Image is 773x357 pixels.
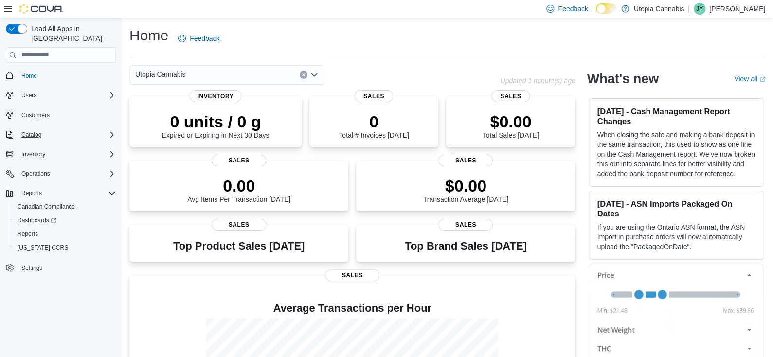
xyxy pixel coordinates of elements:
span: Operations [18,168,116,179]
button: Users [18,89,40,101]
a: Customers [18,109,54,121]
button: Catalog [18,129,45,141]
a: Reports [14,228,42,240]
a: Dashboards [14,214,60,226]
h3: Top Brand Sales [DATE] [405,240,527,252]
a: View allExternal link [734,75,765,83]
a: Home [18,70,41,82]
nav: Complex example [6,65,116,300]
h3: [DATE] - ASN Imports Packaged On Dates [597,199,755,218]
span: Catalog [18,129,116,141]
span: Reports [18,230,38,238]
button: Canadian Compliance [10,200,120,214]
span: Home [18,70,116,82]
span: JY [696,3,703,15]
p: $0.00 [483,112,539,131]
a: Feedback [174,29,223,48]
span: Reports [14,228,116,240]
span: Feedback [190,34,219,43]
button: Inventory [18,148,49,160]
span: Customers [21,111,50,119]
span: Dashboards [14,214,116,226]
span: Sales [438,219,493,231]
img: Cova [19,4,63,14]
span: Load All Apps in [GEOGRAPHIC_DATA] [27,24,116,43]
span: Sales [438,155,493,166]
button: Operations [18,168,54,179]
button: Catalog [2,128,120,142]
span: Home [21,72,37,80]
div: Avg Items Per Transaction [DATE] [187,176,290,203]
button: Operations [2,167,120,180]
span: Sales [212,219,266,231]
span: Reports [18,187,116,199]
span: Dashboards [18,216,56,224]
button: Reports [2,186,120,200]
span: [US_STATE] CCRS [18,244,68,251]
p: 0 [339,112,409,131]
button: Users [2,89,120,102]
h3: [DATE] - Cash Management Report Changes [597,107,755,126]
span: Catalog [21,131,41,139]
div: Transaction Average [DATE] [423,176,509,203]
span: Settings [21,264,42,272]
div: Total Sales [DATE] [483,112,539,139]
a: Dashboards [10,214,120,227]
p: When closing the safe and making a bank deposit in the same transaction, this used to show as one... [597,130,755,178]
button: Open list of options [310,71,318,79]
span: Reports [21,189,42,197]
button: [US_STATE] CCRS [10,241,120,254]
button: Settings [2,260,120,274]
span: Utopia Cannabis [135,69,186,80]
span: Feedback [558,4,588,14]
h1: Home [129,26,168,45]
span: Canadian Compliance [18,203,75,211]
p: Utopia Cannabis [634,3,684,15]
div: Jason Yoo [694,3,705,15]
button: Reports [10,227,120,241]
p: $0.00 [423,176,509,196]
span: Inventory [18,148,116,160]
p: 0.00 [187,176,290,196]
p: If you are using the Ontario ASN format, the ASN Import in purchase orders will now automatically... [597,222,755,251]
div: Expired or Expiring in Next 30 Days [162,112,269,139]
button: Customers [2,108,120,122]
span: Sales [212,155,266,166]
h3: Top Product Sales [DATE] [173,240,305,252]
span: Settings [18,261,116,273]
button: Inventory [2,147,120,161]
p: Updated 1 minute(s) ago [500,77,575,85]
span: Inventory [190,90,242,102]
span: Sales [325,269,379,281]
span: Canadian Compliance [14,201,116,213]
span: Sales [355,90,394,102]
p: 0 units / 0 g [162,112,269,131]
p: [PERSON_NAME] [709,3,765,15]
a: Canadian Compliance [14,201,79,213]
div: Total # Invoices [DATE] [339,112,409,139]
span: Inventory [21,150,45,158]
span: Sales [491,90,530,102]
h4: Average Transactions per Hour [137,303,567,314]
span: Washington CCRS [14,242,116,253]
span: Users [21,91,36,99]
svg: External link [759,76,765,82]
span: Operations [21,170,50,178]
h2: What's new [587,71,658,87]
span: Users [18,89,116,101]
input: Dark Mode [596,3,616,14]
button: Clear input [300,71,307,79]
a: Settings [18,262,46,274]
a: [US_STATE] CCRS [14,242,72,253]
p: | [688,3,690,15]
button: Reports [18,187,46,199]
span: Customers [18,109,116,121]
button: Home [2,69,120,83]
